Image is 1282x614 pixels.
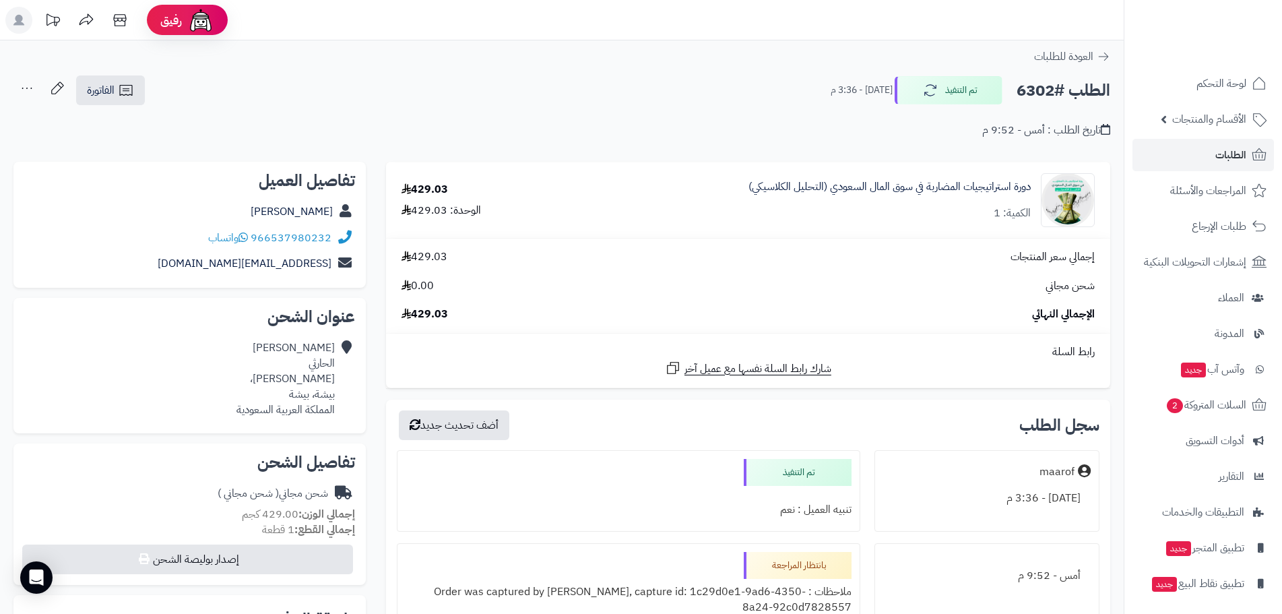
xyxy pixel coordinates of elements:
div: شحن مجاني [218,486,328,501]
span: إجمالي سعر المنتجات [1011,249,1095,265]
strong: إجمالي الوزن: [298,506,355,522]
div: أمس - 9:52 م [883,563,1091,589]
small: 429.00 كجم [242,506,355,522]
img: ai-face.png [187,7,214,34]
span: 0.00 [402,278,434,294]
span: تطبيق المتجر [1165,539,1244,557]
div: تم التنفيذ [744,459,852,486]
h2: الطلب #6302 [1017,77,1110,104]
a: المراجعات والأسئلة [1132,175,1274,207]
a: 966537980232 [251,230,331,246]
img: 1752417238-%D8%A7%D8%B3%D8%AA%D8%B1%D8%A7%D8%AA%D9%8A%D8%AC%D9%8A%D8%A9%20%D8%A7%D9%84%D9%85%D8%B... [1041,173,1094,227]
span: العودة للطلبات [1034,49,1093,65]
span: المدونة [1215,324,1244,343]
span: أدوات التسويق [1186,431,1244,450]
div: تنبيه العميل : نعم [406,497,852,523]
span: المراجعات والأسئلة [1170,181,1246,200]
span: العملاء [1218,288,1244,307]
span: شحن مجاني [1046,278,1095,294]
a: واتساب [208,230,248,246]
a: العودة للطلبات [1034,49,1110,65]
a: [EMAIL_ADDRESS][DOMAIN_NAME] [158,255,331,272]
span: 429.03 [402,249,447,265]
span: الفاتورة [87,82,115,98]
span: التقارير [1219,467,1244,486]
div: الوحدة: 429.03 [402,203,481,218]
a: العملاء [1132,282,1274,314]
button: إصدار بوليصة الشحن [22,545,353,574]
span: لوحة التحكم [1196,74,1246,93]
div: maarof [1039,464,1075,480]
span: طلبات الإرجاع [1192,217,1246,236]
div: رابط السلة [391,344,1105,360]
a: التقارير [1132,460,1274,493]
a: طلبات الإرجاع [1132,210,1274,243]
span: 429.03 [402,307,448,322]
span: الأقسام والمنتجات [1172,110,1246,129]
a: دورة استراتيجيات المضاربة في سوق المال السعودي (التحليل الكلاسيكي) [748,179,1031,195]
a: لوحة التحكم [1132,67,1274,100]
h3: سجل الطلب [1019,417,1099,433]
button: أضف تحديث جديد [399,410,509,440]
a: شارك رابط السلة نفسها مع عميل آخر [665,360,831,377]
span: وآتس آب [1180,360,1244,379]
div: بانتظار المراجعة [744,552,852,579]
span: جديد [1152,577,1177,592]
span: إشعارات التحويلات البنكية [1144,253,1246,272]
div: Open Intercom Messenger [20,561,53,594]
a: [PERSON_NAME] [251,204,333,220]
div: [DATE] - 3:36 م [883,485,1091,512]
a: تطبيق المتجرجديد [1132,532,1274,564]
a: أدوات التسويق [1132,425,1274,457]
span: جديد [1181,363,1206,377]
span: رفيق [160,12,182,28]
button: تم التنفيذ [895,76,1002,104]
div: 429.03 [402,182,448,197]
div: تاريخ الطلب : أمس - 9:52 م [982,123,1110,138]
a: تطبيق نقاط البيعجديد [1132,567,1274,600]
span: تطبيق نقاط البيع [1151,574,1244,593]
strong: إجمالي القطع: [294,522,355,538]
span: شارك رابط السلة نفسها مع عميل آخر [684,361,831,377]
span: الطلبات [1215,146,1246,164]
span: ( شحن مجاني ) [218,485,279,501]
h2: عنوان الشحن [24,309,355,325]
div: الكمية: 1 [994,206,1031,221]
span: السلات المتروكة [1165,396,1246,415]
h2: تفاصيل العميل [24,173,355,189]
span: التطبيقات والخدمات [1162,503,1244,522]
a: وآتس آبجديد [1132,353,1274,386]
a: إشعارات التحويلات البنكية [1132,246,1274,278]
a: الطلبات [1132,139,1274,171]
small: [DATE] - 3:36 م [831,84,893,97]
a: المدونة [1132,317,1274,350]
span: الإجمالي النهائي [1032,307,1095,322]
div: [PERSON_NAME] الحارثي [PERSON_NAME]، بيشة، بيشة المملكة العربية السعودية [236,340,335,417]
a: الفاتورة [76,75,145,105]
small: 1 قطعة [262,522,355,538]
a: السلات المتروكة2 [1132,389,1274,421]
a: تحديثات المنصة [36,7,69,37]
span: 2 [1167,398,1183,413]
span: جديد [1166,541,1191,556]
a: التطبيقات والخدمات [1132,496,1274,528]
h2: تفاصيل الشحن [24,454,355,470]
